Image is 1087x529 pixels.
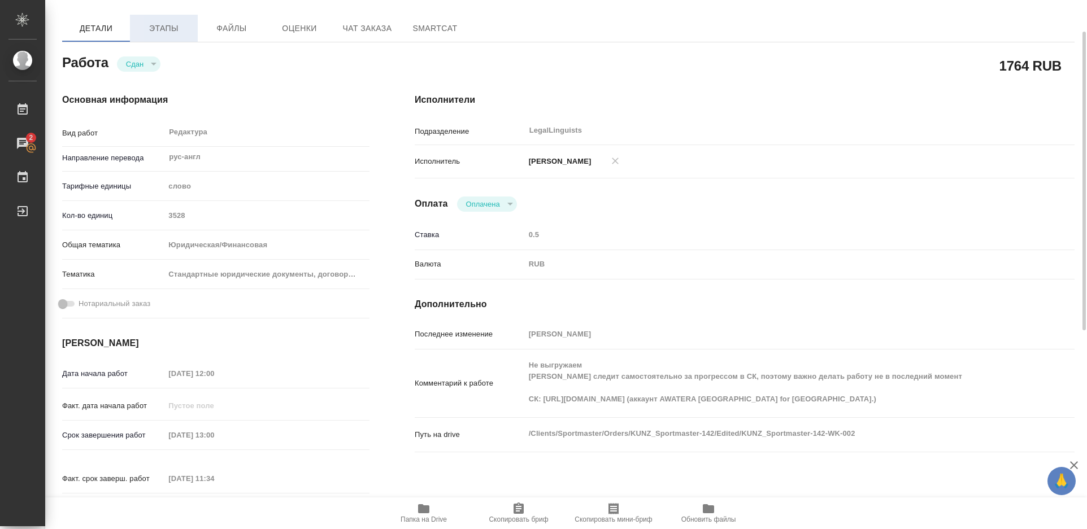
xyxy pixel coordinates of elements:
[123,59,147,69] button: Сдан
[69,21,123,36] span: Детали
[471,497,566,529] button: Скопировать бриф
[62,473,164,484] p: Факт. срок заверш. работ
[164,177,369,196] div: слово
[205,21,259,36] span: Файлы
[62,239,164,251] p: Общая тематика
[415,156,525,167] p: Исполнитель
[661,497,756,529] button: Обновить файлы
[340,21,394,36] span: Чат заказа
[164,365,263,382] input: Пустое поле
[22,132,40,143] span: 2
[62,152,164,164] p: Направление перевода
[525,326,1020,342] input: Пустое поле
[79,298,150,309] span: Нотариальный заказ
[525,255,1020,274] div: RUB
[164,427,263,443] input: Пустое поле
[62,210,164,221] p: Кол-во единиц
[575,515,652,523] span: Скопировать мини-бриф
[408,21,462,36] span: SmartCat
[3,129,42,158] a: 2
[62,430,164,441] p: Срок завершения работ
[463,199,503,209] button: Оплачена
[415,197,448,211] h4: Оплата
[566,497,661,529] button: Скопировать мини-бриф
[415,93,1075,107] h4: Исполнители
[62,93,369,107] h4: Основная информация
[525,226,1020,243] input: Пустое поле
[681,515,736,523] span: Обновить файлы
[457,196,517,212] div: Сдан
[1052,469,1071,493] span: 🙏
[415,229,525,241] p: Ставка
[525,356,1020,409] textarea: Не выгружаем [PERSON_NAME] следит самостоятельно за прогрессом в СК, поэтому важно делать работу ...
[525,156,592,167] p: [PERSON_NAME]
[415,298,1075,311] h4: Дополнительно
[62,336,369,350] h4: [PERSON_NAME]
[62,128,164,139] p: Вид работ
[164,207,369,224] input: Пустое поле
[415,329,525,340] p: Последнее изменение
[489,515,548,523] span: Скопировать бриф
[137,21,191,36] span: Этапы
[376,497,471,529] button: Папка на Drive
[62,269,164,280] p: Тематика
[999,56,1062,75] h2: 1764 RUB
[525,424,1020,443] textarea: /Clients/Sportmaster/Orders/KUNZ_Sportmaster-142/Edited/KUNZ_Sportmaster-142-WK-002
[164,397,263,414] input: Пустое поле
[117,56,160,72] div: Сдан
[415,429,525,440] p: Путь на drive
[1047,467,1076,495] button: 🙏
[401,515,447,523] span: Папка на Drive
[164,265,369,284] div: Стандартные юридические документы, договоры, уставы
[164,470,263,487] input: Пустое поле
[415,126,525,137] p: Подразделение
[62,181,164,192] p: Тарифные единицы
[415,378,525,389] p: Комментарий к работе
[62,400,164,412] p: Факт. дата начала работ
[164,235,369,255] div: Юридическая/Финансовая
[62,51,108,72] h2: Работа
[62,368,164,379] p: Дата начала работ
[415,259,525,270] p: Валюта
[272,21,327,36] span: Оценки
